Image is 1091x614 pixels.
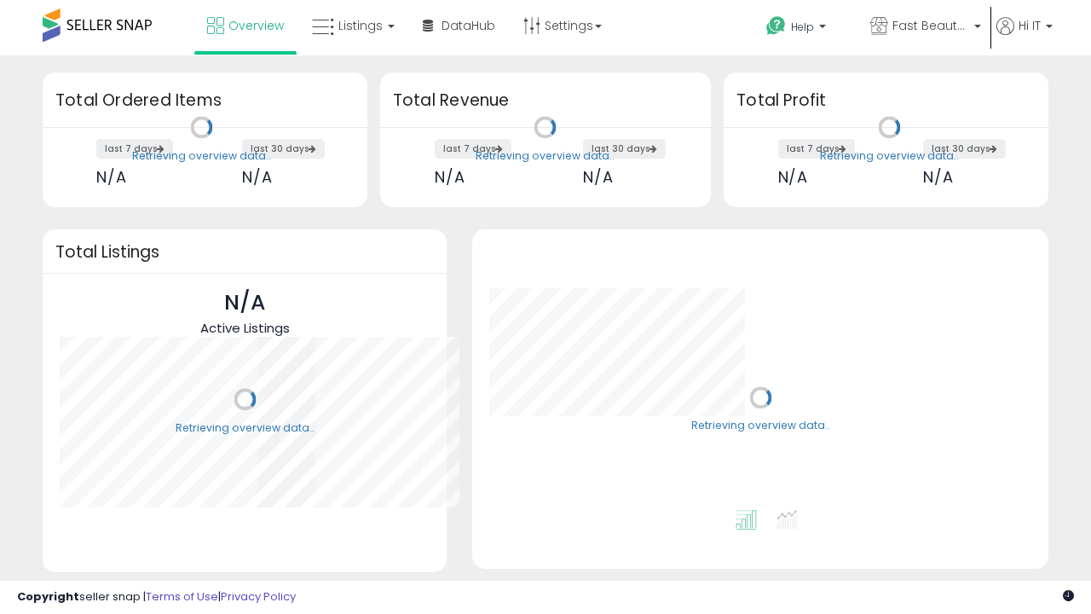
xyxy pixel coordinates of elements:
div: Retrieving overview data.. [691,419,830,434]
a: Help [753,3,855,55]
strong: Copyright [17,588,79,605]
span: Fast Beauty ([GEOGRAPHIC_DATA]) [892,17,969,34]
a: Privacy Policy [221,588,296,605]
a: Hi IT [996,17,1053,55]
span: Help [791,20,814,34]
i: Get Help [765,15,787,37]
span: Hi IT [1019,17,1041,34]
div: Retrieving overview data.. [132,148,271,164]
span: DataHub [442,17,495,34]
span: Overview [228,17,284,34]
div: Retrieving overview data.. [176,420,315,436]
div: seller snap | | [17,589,296,605]
span: Listings [338,17,383,34]
div: Retrieving overview data.. [820,148,959,164]
a: Terms of Use [146,588,218,605]
div: Retrieving overview data.. [476,148,615,164]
